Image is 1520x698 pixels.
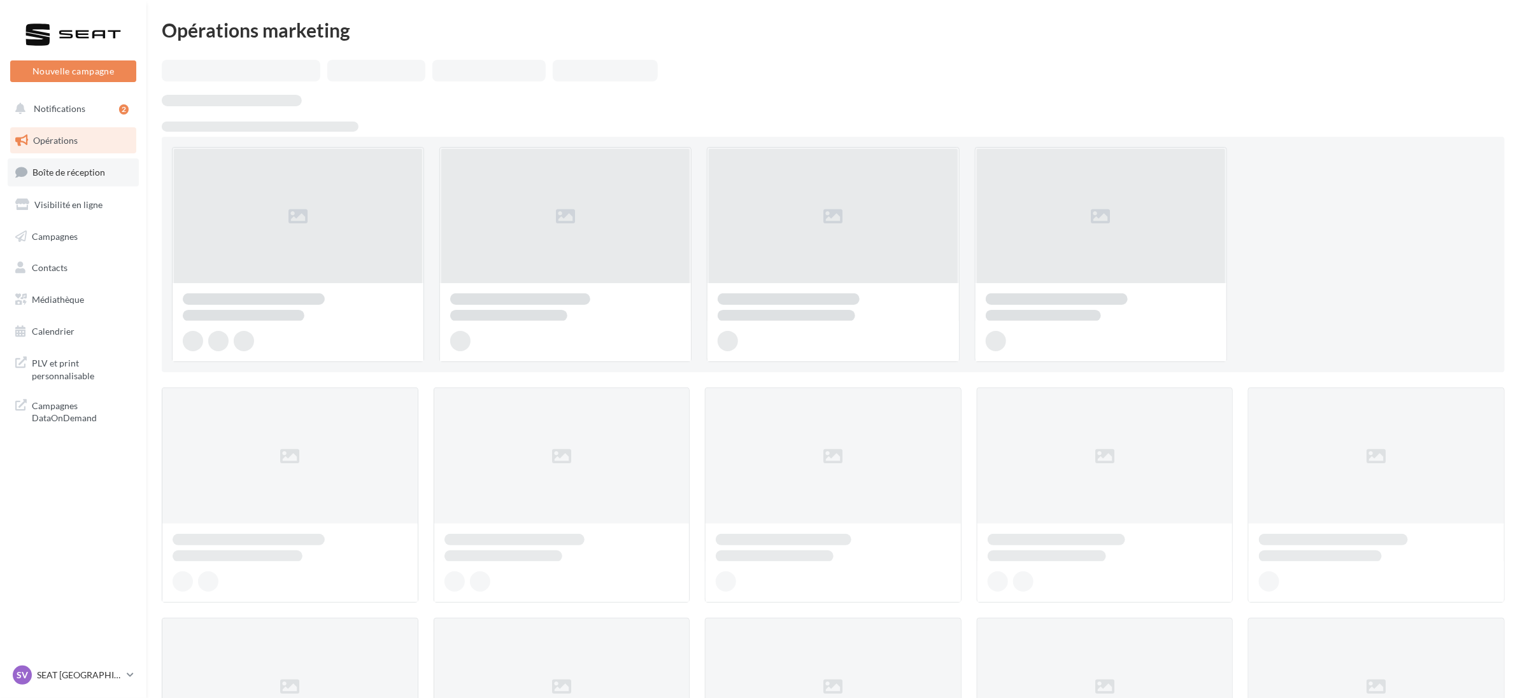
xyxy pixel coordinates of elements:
[8,95,134,122] button: Notifications 2
[32,167,105,178] span: Boîte de réception
[32,354,131,382] span: PLV et print personnalisable
[32,294,84,305] span: Médiathèque
[8,192,139,218] a: Visibilité en ligne
[119,104,129,115] div: 2
[8,318,139,345] a: Calendrier
[8,158,139,186] a: Boîte de réception
[32,262,67,273] span: Contacts
[8,127,139,154] a: Opérations
[34,103,85,114] span: Notifications
[32,230,78,241] span: Campagnes
[8,349,139,387] a: PLV et print personnalisable
[8,223,139,250] a: Campagnes
[32,397,131,424] span: Campagnes DataOnDemand
[10,663,136,687] a: SV SEAT [GEOGRAPHIC_DATA]
[32,326,75,337] span: Calendrier
[8,255,139,281] a: Contacts
[8,392,139,429] a: Campagnes DataOnDemand
[8,286,139,313] a: Médiathèque
[34,199,103,210] span: Visibilité en ligne
[37,669,122,681] p: SEAT [GEOGRAPHIC_DATA]
[33,135,78,146] span: Opérations
[10,60,136,82] button: Nouvelle campagne
[162,20,1505,39] div: Opérations marketing
[17,669,28,681] span: SV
